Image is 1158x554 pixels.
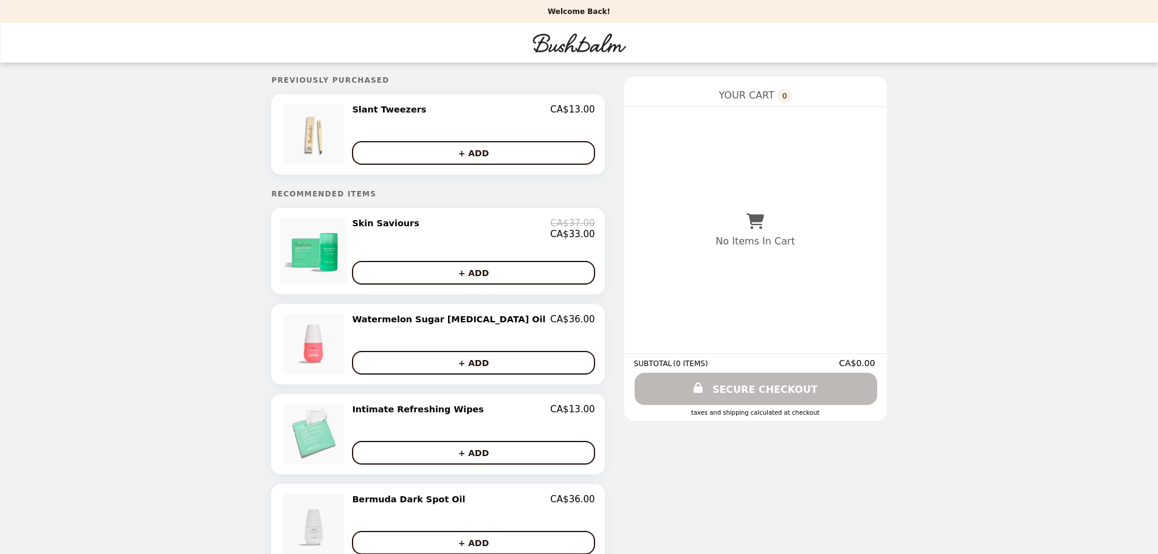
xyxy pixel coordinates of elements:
[271,76,604,85] h5: Previously Purchased
[634,359,674,368] span: SUBTOTAL
[283,104,347,165] img: Slant Tweezers
[839,358,877,368] span: CA$0.00
[550,229,595,240] p: CA$33.00
[352,218,424,229] h2: Skin Saviours
[531,30,627,55] img: Brand Logo
[550,314,595,325] p: CA$36.00
[283,314,347,375] img: Watermelon Sugar Ingrown Hair Oil
[352,351,595,375] button: + ADD
[550,404,595,415] p: CA$13.00
[548,7,610,16] p: Welcome Back!
[280,218,350,285] img: Skin Saviours
[673,359,708,368] span: ( 0 ITEMS )
[352,141,595,165] button: + ADD
[352,494,470,505] h2: Bermuda Dark Spot Oil
[352,404,488,415] h2: Intimate Refreshing Wipes
[550,104,595,115] p: CA$13.00
[352,441,595,465] button: + ADD
[271,190,604,198] h5: Recommended Items
[352,261,595,285] button: + ADD
[283,404,347,465] img: Intimate Refreshing Wipes
[352,314,550,325] h2: Watermelon Sugar [MEDICAL_DATA] Oil
[634,409,877,416] div: Taxes and Shipping calculated at checkout
[719,89,774,101] span: YOUR CART
[777,89,792,103] span: 0
[715,235,794,247] p: No Items In Cart
[352,104,431,115] h2: Slant Tweezers
[550,218,595,229] p: CA$37.00
[550,494,595,505] p: CA$36.00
